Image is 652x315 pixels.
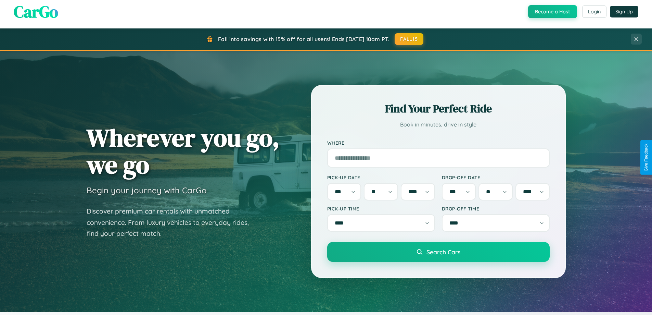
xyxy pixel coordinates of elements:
span: CarGo [14,0,58,23]
button: Become a Host [528,5,577,18]
label: Drop-off Time [442,206,550,211]
h1: Wherever you go, we go [87,124,280,178]
button: Search Cars [327,242,550,262]
p: Discover premium car rentals with unmatched convenience. From luxury vehicles to everyday rides, ... [87,206,258,239]
label: Pick-up Date [327,174,435,180]
button: Login [582,5,606,18]
button: FALL15 [395,33,423,45]
label: Pick-up Time [327,206,435,211]
button: Sign Up [610,6,638,17]
p: Book in minutes, drive in style [327,120,550,130]
span: Search Cars [426,248,460,256]
span: Fall into savings with 15% off for all users! Ends [DATE] 10am PT. [218,36,389,43]
div: Give Feedback [644,144,649,171]
h2: Find Your Perfect Ride [327,101,550,116]
label: Where [327,140,550,146]
h3: Begin your journey with CarGo [87,185,207,195]
label: Drop-off Date [442,174,550,180]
